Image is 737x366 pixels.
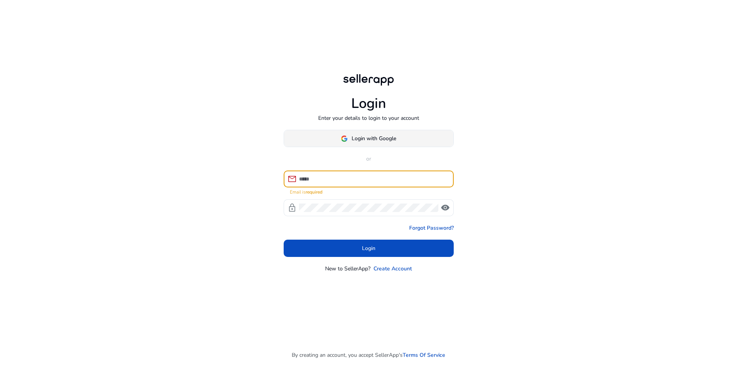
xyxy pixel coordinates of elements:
[284,155,454,163] p: or
[288,203,297,212] span: lock
[306,189,322,195] strong: required
[290,187,448,195] mat-error: Email is
[284,130,454,147] button: Login with Google
[284,240,454,257] button: Login
[351,95,386,112] h1: Login
[341,135,348,142] img: google-logo.svg
[403,351,445,359] a: Terms Of Service
[288,174,297,184] span: mail
[441,203,450,212] span: visibility
[362,244,375,252] span: Login
[373,265,412,273] a: Create Account
[318,114,419,122] p: Enter your details to login to your account
[409,224,454,232] a: Forgot Password?
[325,265,370,273] p: New to SellerApp?
[352,134,396,142] span: Login with Google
